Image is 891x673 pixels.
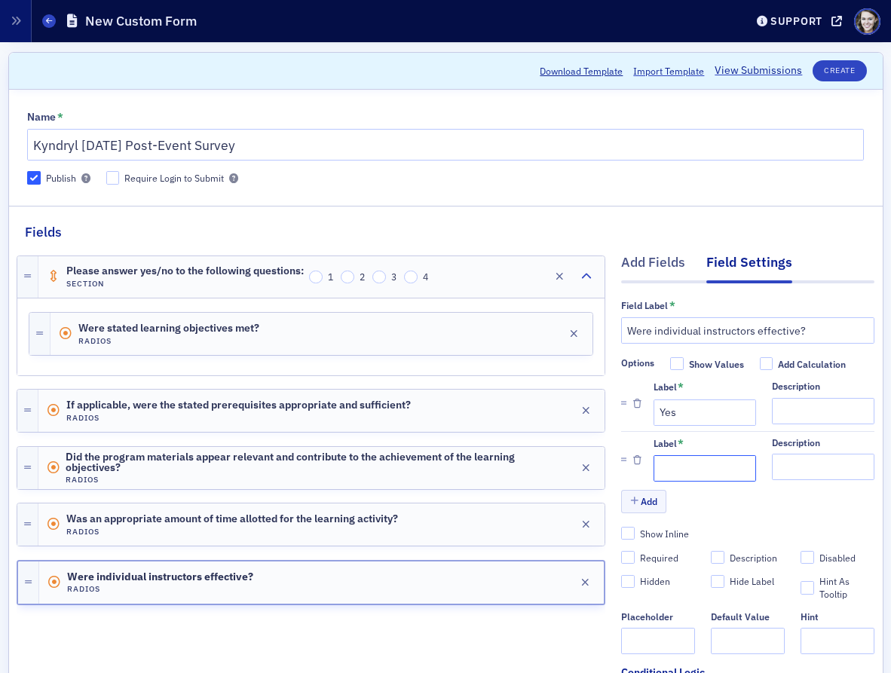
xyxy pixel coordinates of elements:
[621,575,635,589] input: Hidden
[66,475,533,485] h4: Radios
[669,299,675,313] abbr: This field is required
[772,437,820,448] div: Description
[711,551,724,564] input: Description
[66,265,304,277] span: Please answer yes/no to the following questions:
[689,358,744,371] div: Show Values
[78,336,259,346] h4: Radios
[621,611,673,623] div: Placeholder
[66,413,411,423] h4: Radios
[27,111,56,124] div: Name
[621,527,635,540] input: Show Inline
[391,271,397,283] span: 3
[730,575,774,588] div: Hide Label
[760,357,773,371] input: Add Calculation
[678,437,684,451] abbr: This field is required
[66,279,304,289] h4: Section
[640,552,678,564] div: Required
[621,357,654,371] span: Options
[124,172,224,185] div: Require Login to Submit
[715,63,802,78] span: View Submissions
[25,222,62,242] h2: Fields
[404,271,418,284] input: 4
[46,172,76,185] div: Publish
[66,399,411,411] span: If applicable, were the stated prerequisites appropriate and sufficient?
[85,12,197,30] h1: New Custom Form
[640,575,670,588] div: Hidden
[621,300,668,311] div: Field Label
[640,528,689,540] div: Show Inline
[67,571,253,583] span: Were individual instructors effective?
[66,527,398,537] h4: Radios
[778,358,846,371] div: Add Calculation
[621,252,685,280] div: Add Fields
[328,271,333,283] span: 1
[633,64,704,78] span: Import Template
[540,64,623,78] button: Download Template
[813,60,866,81] button: Create
[360,271,365,283] span: 2
[423,271,428,283] span: 4
[772,381,820,392] div: Description
[78,323,259,335] span: Were stated learning objectives met?
[341,271,354,284] input: 2
[711,611,770,623] div: Default Value
[801,611,819,623] div: Hint
[654,381,677,393] div: Label
[730,552,777,564] div: Description
[854,8,880,35] span: Profile
[706,252,792,283] div: Field Settings
[57,111,63,124] abbr: This field is required
[309,271,323,284] input: 1
[27,171,41,185] input: Publish
[678,381,684,394] abbr: This field is required
[654,438,677,449] div: Label
[67,584,253,594] h4: Radios
[801,581,814,595] input: Hint As Tooltip
[66,513,398,525] span: Was an appropriate amount of time allotted for the learning activity?
[621,490,666,513] button: Add
[801,551,814,564] input: Disabled
[66,451,533,474] span: Did the program materials appear relevant and contribute to the achievement of the learning objec...
[711,575,724,589] input: Hide Label
[106,171,120,185] input: Require Login to Submit
[819,575,875,601] div: Hint As Tooltip
[819,552,856,564] div: Disabled
[770,14,822,28] div: Support
[670,357,684,371] input: Show Values
[621,551,635,564] input: Required
[372,271,386,284] input: 3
